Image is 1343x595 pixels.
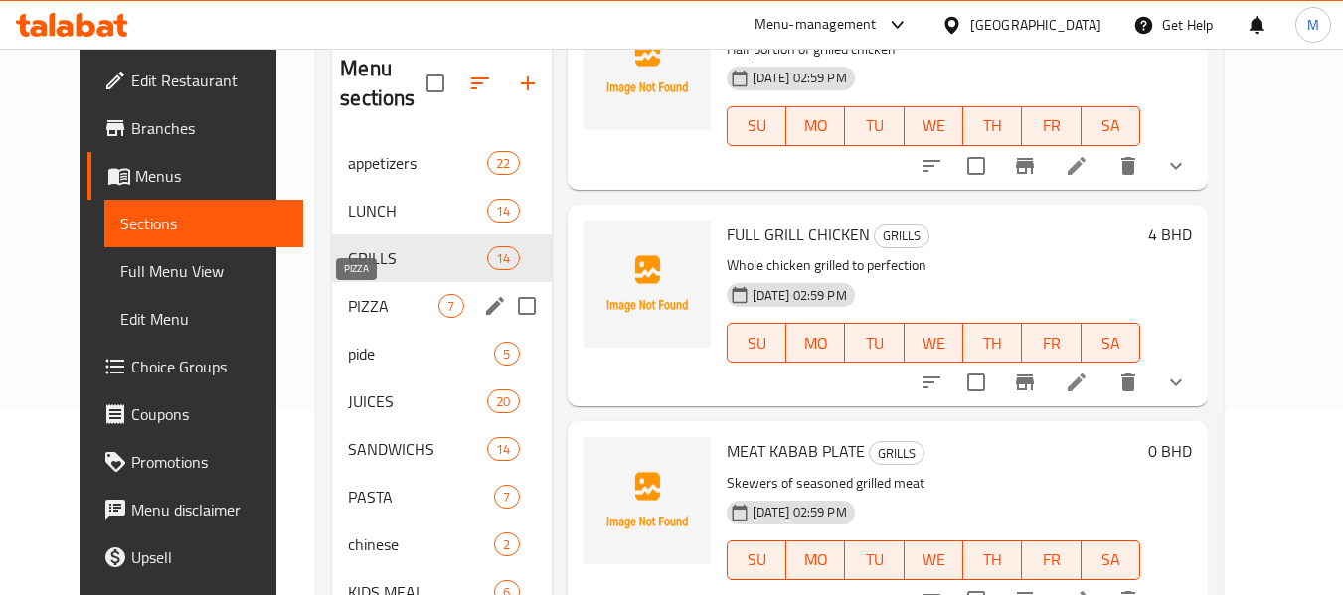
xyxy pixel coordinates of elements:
span: MO [794,111,837,140]
div: GRILLS [869,441,924,465]
img: half GRILL CHICKEN [584,3,711,130]
a: Edit Restaurant [87,57,304,104]
svg: Show Choices [1164,154,1188,178]
button: SA [1082,540,1140,580]
button: show more [1152,142,1200,190]
button: FR [1022,106,1081,146]
span: GRILLS [870,442,923,465]
div: PIZZA7edit [332,282,551,330]
a: Edit menu item [1065,371,1089,394]
div: JUICES20 [332,377,551,425]
span: 22 [488,154,518,173]
span: Choice Groups [131,355,288,378]
span: SU [736,545,778,574]
button: Branch-specific-item [1001,142,1049,190]
span: SU [736,111,778,140]
h2: Menu sections [340,54,425,113]
span: Sections [120,212,288,235]
button: show more [1152,359,1200,406]
span: 5 [495,345,518,364]
span: [DATE] 02:59 PM [745,69,855,87]
span: TH [971,545,1014,574]
button: WE [905,323,963,363]
span: GRILLS [348,246,487,270]
div: items [494,342,519,366]
button: sort-choices [908,359,955,406]
img: MEAT KABAB PLATE [584,437,711,564]
span: Branches [131,116,288,140]
button: WE [905,540,963,580]
p: Skewers of seasoned grilled meat [727,471,1141,496]
div: items [487,199,519,223]
span: Menu disclaimer [131,498,288,521]
p: Whole chicken grilled to perfection [727,253,1141,278]
span: Select all sections [415,63,456,104]
div: chinese2 [332,521,551,568]
span: SA [1090,111,1132,140]
span: [DATE] 02:59 PM [745,503,855,521]
span: Full Menu View [120,259,288,283]
a: Menu disclaimer [87,486,304,533]
button: SA [1082,323,1140,363]
span: pide [348,342,494,366]
div: PASTA [348,485,494,509]
div: JUICES [348,389,487,413]
span: 2 [495,535,518,554]
span: Edit Menu [120,307,288,331]
span: appetizers [348,151,487,175]
h6: 0 BHD [1148,437,1192,465]
div: Menu-management [755,13,877,37]
span: MO [794,329,837,358]
button: TH [963,106,1022,146]
div: items [438,294,463,318]
svg: Show Choices [1164,371,1188,394]
button: TU [845,323,904,363]
span: [DATE] 02:59 PM [745,286,855,305]
img: FULL GRILL CHICKEN [584,221,711,348]
span: Select to update [955,362,997,403]
span: LUNCH [348,199,487,223]
div: GRILLS [874,224,929,248]
button: delete [1104,142,1152,190]
button: SU [727,106,786,146]
span: Edit Restaurant [131,69,288,92]
span: Coupons [131,402,288,426]
span: Select to update [955,145,997,187]
span: FR [1030,545,1073,574]
span: 14 [488,202,518,221]
span: SANDWICHS [348,437,487,461]
span: WE [913,329,955,358]
button: Add section [504,60,552,107]
button: SU [727,540,786,580]
span: MO [794,545,837,574]
a: Choice Groups [87,343,304,390]
span: Menus [135,164,288,188]
a: Promotions [87,438,304,486]
button: SA [1082,106,1140,146]
span: GRILLS [875,224,928,247]
span: SA [1090,329,1132,358]
button: MO [786,540,845,580]
a: Full Menu View [104,247,304,295]
button: edit [480,291,510,321]
span: SU [736,329,778,358]
h6: 4 BHD [1148,221,1192,248]
div: SANDWICHS14 [332,425,551,473]
span: Upsell [131,545,288,569]
div: items [487,437,519,461]
span: PIZZA [348,294,438,318]
a: Edit menu item [1065,154,1089,178]
button: WE [905,106,963,146]
a: Menus [87,152,304,200]
span: TU [853,545,896,574]
div: chinese [348,532,494,556]
div: pide5 [332,330,551,377]
span: FR [1030,329,1073,358]
span: 7 [439,297,462,316]
span: 14 [488,249,518,268]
